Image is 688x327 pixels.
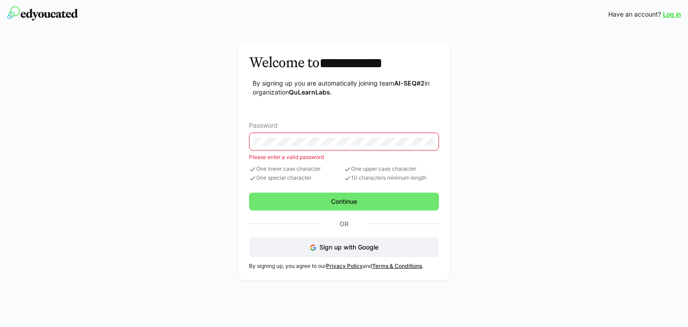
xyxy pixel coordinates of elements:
p: By signing up, you agree to our and . [249,262,439,270]
span: Please enter a valid password [249,154,324,160]
a: Privacy Policy [326,262,363,269]
span: One lower case character [249,166,344,173]
a: Log in [663,10,681,19]
img: edyoucated [7,6,78,21]
span: Password [249,122,278,129]
span: Sign up with Google [319,243,378,251]
span: Continue [330,197,358,206]
span: Have an account? [608,10,661,19]
a: Terms & Conditions [372,262,422,269]
p: Or [320,218,368,230]
span: One upper case character [344,166,439,173]
strong: AI-SEQ#2 [394,79,425,87]
span: One special character [249,175,344,182]
span: 10 characters minimum length [344,175,439,182]
strong: QuLearnLabs [289,88,330,96]
button: Continue [249,193,439,211]
h3: Welcome to [249,54,439,72]
p: By signing up you are automatically joining team in organization . [253,79,439,97]
button: Sign up with Google [249,237,439,257]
